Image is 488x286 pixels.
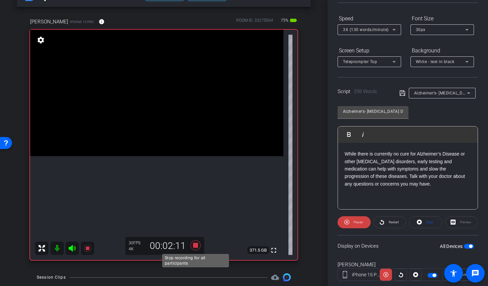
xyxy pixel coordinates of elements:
span: [PERSON_NAME] [30,18,68,25]
div: Font Size [410,13,474,24]
span: 3X (130 words/minute) [343,27,389,32]
div: Background [410,45,474,56]
div: Stop recording for all participants [162,254,229,267]
span: Teleprompter Top [343,59,377,64]
div: iPhone 15 Pro [352,271,380,278]
span: 298 Words [354,88,377,94]
div: 00:02:11 [145,240,190,252]
div: 4K [129,246,145,252]
div: Speed [338,13,401,24]
div: Display on Devices [338,235,478,257]
div: [PERSON_NAME] [338,261,478,269]
div: Script [338,88,390,95]
span: Pause [354,220,363,224]
mat-icon: message [471,269,479,277]
div: Session Clips [37,274,66,281]
span: FPS [133,241,140,245]
span: Restart [389,220,399,224]
span: Preview [458,273,469,276]
span: White - text in black [416,59,455,64]
span: 371.5 GB [247,246,269,254]
div: Screen Setup [338,45,401,56]
span: 30px [416,27,425,32]
mat-icon: info [99,19,105,25]
mat-icon: cloud_upload [271,273,279,281]
button: Pause [338,216,371,228]
mat-icon: settings [36,36,45,44]
input: Title [343,107,403,115]
button: Stop [409,216,442,228]
mat-icon: accessibility [450,269,458,277]
mat-icon: fullscreen [270,246,278,254]
div: ROOM ID: 33275064 [236,17,273,27]
div: 30 [129,240,145,246]
span: iPhone 15 Pro [70,19,94,24]
span: Stop [426,220,433,224]
span: 75% [280,15,289,26]
p: While there is currently no cure for Alzheimer’s Disease or other [MEDICAL_DATA] disorders, early... [345,150,471,188]
button: Preview [443,269,478,281]
img: Session clips [283,273,291,281]
label: All Devices [440,243,464,250]
span: Destinations for your clips [271,273,279,281]
mat-icon: battery_std [289,16,297,24]
button: Restart [373,216,406,228]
